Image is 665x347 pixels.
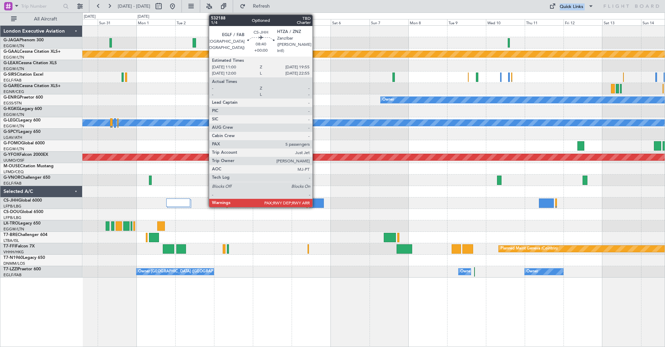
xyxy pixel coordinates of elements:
[98,19,136,25] div: Sun 31
[3,84,61,88] a: G-GARECessna Citation XLS+
[175,19,214,25] div: Tue 2
[3,169,24,175] a: LFMD/CEQ
[3,89,24,94] a: EGNR/CEG
[292,19,330,25] div: Fri 5
[3,198,18,203] span: CS-JHH
[3,66,24,71] a: EGGW/LTN
[3,227,24,232] a: EGGW/LTN
[3,146,24,152] a: EGGW/LTN
[3,141,21,145] span: G-FOMO
[3,164,54,168] a: M-OUSECitation Mustang
[18,17,73,22] span: All Aircraft
[408,19,447,25] div: Mon 8
[3,95,43,100] a: G-ENRGPraetor 600
[3,43,24,49] a: EGGW/LTN
[3,153,48,157] a: G-YFOXFalcon 2000EX
[136,19,175,25] div: Mon 1
[3,95,20,100] span: G-ENRG
[3,50,19,54] span: G-GAAL
[3,210,20,214] span: CS-DOU
[237,1,278,12] button: Refresh
[3,221,41,226] a: LX-TROLegacy 650
[3,158,24,163] a: UUMO/OSF
[3,61,18,65] span: G-LEAX
[3,153,19,157] span: G-YFOX
[382,95,394,105] div: Owner
[331,19,370,25] div: Sat 6
[214,19,253,25] div: Wed 3
[3,141,45,145] a: G-FOMOGlobal 6000
[447,19,486,25] div: Tue 9
[138,14,149,20] div: [DATE]
[564,19,602,25] div: Fri 12
[247,4,276,9] span: Refresh
[3,84,19,88] span: G-GARE
[3,73,17,77] span: G-SIRS
[3,164,20,168] span: M-OUSE
[229,37,338,48] div: Planned Maint [GEOGRAPHIC_DATA] ([GEOGRAPHIC_DATA])
[460,266,472,277] div: Owner
[3,130,18,134] span: G-SPCY
[3,61,57,65] a: G-LEAXCessna Citation XLS
[3,118,18,122] span: G-LEGC
[3,256,23,260] span: T7-N1960
[253,19,292,25] div: Thu 4
[118,3,150,9] span: [DATE] - [DATE]
[3,118,41,122] a: G-LEGCLegacy 600
[21,1,61,11] input: Trip Number
[3,107,42,111] a: G-KGKGLegacy 600
[370,19,408,25] div: Sun 7
[3,267,41,271] a: T7-LZZIPraetor 600
[560,3,583,10] div: Quick Links
[546,1,597,12] button: Quick Links
[3,256,45,260] a: T7-N1960Legacy 650
[3,124,24,129] a: EGGW/LTN
[8,14,75,25] button: All Aircraft
[3,112,24,117] a: EGGW/LTN
[3,78,21,83] a: EGLF/FAB
[3,238,19,243] a: LTBA/ISL
[84,14,96,20] div: [DATE]
[3,233,47,237] a: T7-BREChallenger 604
[3,267,18,271] span: T7-LZZI
[3,50,61,54] a: G-GAALCessna Citation XLS+
[525,19,564,25] div: Thu 11
[3,244,35,248] a: T7-FFIFalcon 7X
[3,107,20,111] span: G-KGKG
[526,266,538,277] div: Owner
[3,261,25,266] a: DNMM/LOS
[3,181,21,186] a: EGLF/FAB
[3,55,24,60] a: EGGW/LTN
[3,38,19,42] span: G-JAGA
[3,204,21,209] a: LFPB/LBG
[486,19,525,25] div: Wed 10
[3,101,22,106] a: EGSS/STN
[3,221,18,226] span: LX-TRO
[3,38,44,42] a: G-JAGAPhenom 300
[3,215,21,220] a: LFPB/LBG
[3,249,24,255] a: VHHH/HKG
[3,135,22,140] a: LGAV/ATH
[3,233,18,237] span: T7-BRE
[138,266,234,277] div: Owner [GEOGRAPHIC_DATA] ([GEOGRAPHIC_DATA])
[3,272,21,278] a: EGLF/FAB
[3,73,43,77] a: G-SIRSCitation Excel
[3,176,20,180] span: G-VNOR
[3,244,16,248] span: T7-FFI
[500,244,558,254] div: Planned Maint Geneva (Cointrin)
[3,176,50,180] a: G-VNORChallenger 650
[602,19,641,25] div: Sat 13
[3,198,42,203] a: CS-JHHGlobal 6000
[3,210,43,214] a: CS-DOUGlobal 6500
[3,130,41,134] a: G-SPCYLegacy 650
